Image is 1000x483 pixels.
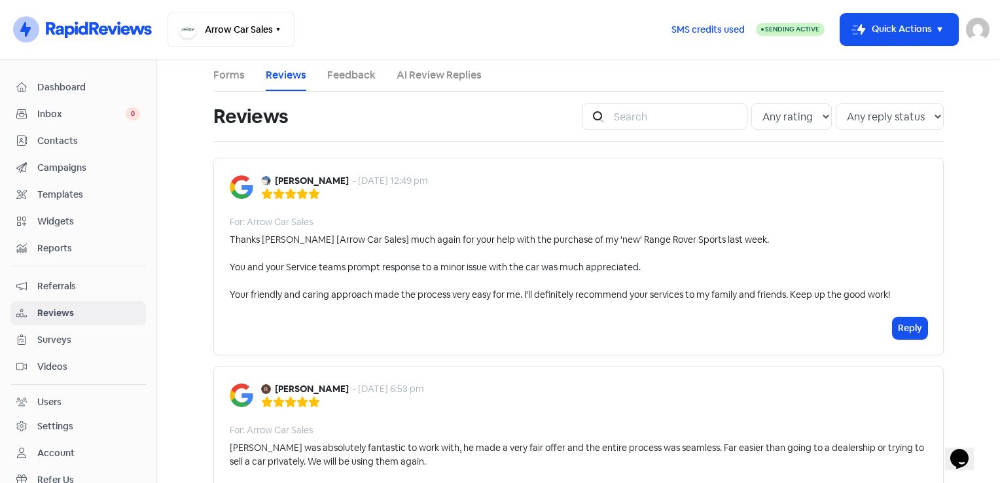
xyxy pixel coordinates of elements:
span: Videos [37,360,140,374]
a: Settings [10,414,146,438]
a: Dashboard [10,75,146,99]
span: Dashboard [37,80,140,94]
a: Sending Active [756,22,825,37]
img: Image [230,384,253,407]
span: Reviews [37,306,140,320]
img: Avatar [261,384,271,394]
button: Reply [893,317,927,339]
a: Reviews [266,67,306,83]
span: Reports [37,241,140,255]
a: Campaigns [10,156,146,180]
div: - [DATE] 12:49 pm [353,174,428,188]
a: Referrals [10,274,146,298]
span: Templates [37,188,140,202]
a: Videos [10,355,146,379]
div: For: Arrow Car Sales [230,215,313,229]
button: Arrow Car Sales [168,12,295,47]
h1: Reviews [213,96,288,137]
span: Widgets [37,215,140,228]
div: For: Arrow Car Sales [230,423,313,437]
b: [PERSON_NAME] [275,174,349,188]
a: Users [10,390,146,414]
span: Inbox [37,107,126,121]
a: Widgets [10,209,146,234]
span: Campaigns [37,161,140,175]
span: SMS credits used [671,23,745,37]
span: Contacts [37,134,140,148]
span: Sending Active [765,25,819,33]
a: Reviews [10,301,146,325]
a: Surveys [10,328,146,352]
div: Account [37,446,75,460]
img: Avatar [261,176,271,186]
button: Quick Actions [840,14,958,45]
input: Search [606,103,747,130]
a: AI Review Replies [397,67,482,83]
a: Account [10,441,146,465]
img: User [966,18,990,41]
a: Feedback [327,67,376,83]
span: Referrals [37,279,140,293]
div: Users [37,395,62,409]
iframe: chat widget [945,431,987,470]
a: Contacts [10,129,146,153]
a: Inbox 0 [10,102,146,126]
a: Forms [213,67,245,83]
a: Reports [10,236,146,260]
b: [PERSON_NAME] [275,382,349,396]
div: Settings [37,420,73,433]
div: - [DATE] 6:53 pm [353,382,424,396]
img: Image [230,175,253,199]
div: Thanks [PERSON_NAME] [Arrow Car Sales] much again for your help with the purchase of my 'new' Ran... [230,233,890,302]
div: [PERSON_NAME] was absolutely fantastic to work with, he made a very fair offer and the entire pro... [230,441,927,469]
a: SMS credits used [660,22,756,35]
a: Templates [10,183,146,207]
span: Surveys [37,333,140,347]
span: 0 [126,107,140,120]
